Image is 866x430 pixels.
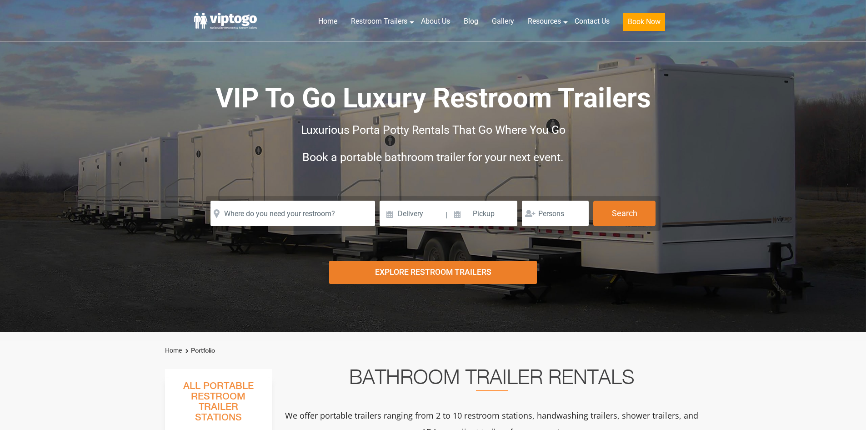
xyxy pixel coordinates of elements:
[301,123,566,137] span: Luxurious Porta Potty Rentals That Go Where You Go
[380,201,445,226] input: Delivery
[210,201,375,226] input: Where do you need your restroom?
[215,82,651,114] span: VIP To Go Luxury Restroom Trailers
[623,13,665,31] button: Book Now
[830,394,866,430] button: Live Chat
[593,201,656,226] button: Search
[457,11,485,31] a: Blog
[521,11,568,31] a: Resources
[449,201,518,226] input: Pickup
[616,11,672,36] a: Book Now
[485,11,521,31] a: Gallery
[302,151,564,164] span: Book a portable bathroom trailer for your next event.
[568,11,616,31] a: Contact Us
[311,11,344,31] a: Home
[183,345,215,356] li: Portfolio
[446,201,447,230] span: |
[414,11,457,31] a: About Us
[284,369,700,391] h2: Bathroom Trailer Rentals
[344,11,414,31] a: Restroom Trailers
[522,201,589,226] input: Persons
[165,347,182,354] a: Home
[329,261,537,284] div: Explore Restroom Trailers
